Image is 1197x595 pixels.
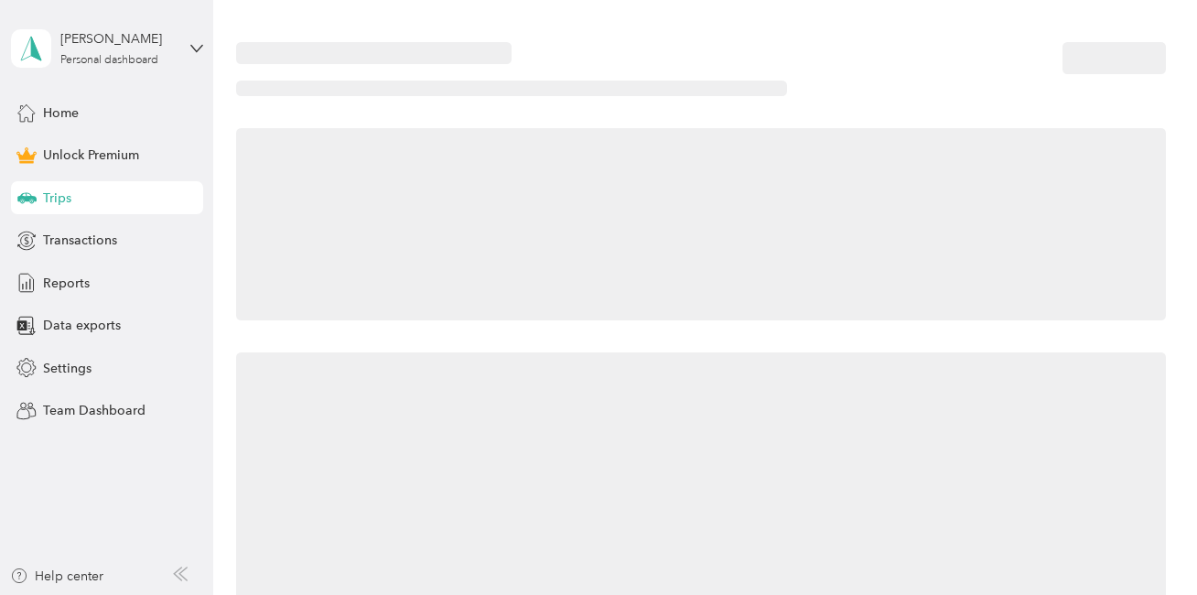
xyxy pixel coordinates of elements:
[43,359,92,378] span: Settings
[43,401,146,420] span: Team Dashboard
[10,567,103,586] button: Help center
[43,146,139,165] span: Unlock Premium
[43,103,79,123] span: Home
[1095,492,1197,595] iframe: Everlance-gr Chat Button Frame
[43,189,71,208] span: Trips
[43,316,121,335] span: Data exports
[43,274,90,293] span: Reports
[60,29,175,49] div: [PERSON_NAME]
[43,231,117,250] span: Transactions
[60,55,158,66] div: Personal dashboard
